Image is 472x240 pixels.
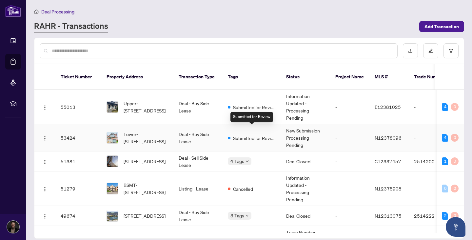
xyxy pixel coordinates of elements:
[55,206,101,226] td: 49674
[330,64,369,90] th: Project Name
[5,5,21,17] img: logo
[423,43,438,58] button: edit
[41,9,74,15] span: Deal Processing
[107,210,118,221] img: thumbnail-img
[40,156,50,167] button: Logo
[281,90,330,124] td: Information Updated - Processing Pending
[375,186,402,191] span: N12375908
[424,21,459,32] span: Add Transaction
[42,187,48,192] img: Logo
[281,206,330,226] td: Deal Closed
[223,64,281,90] th: Tags
[446,217,465,237] button: Open asap
[173,64,223,90] th: Transaction Type
[375,213,402,219] span: N12313075
[451,157,459,165] div: 0
[230,157,244,165] span: 4 Tags
[330,171,369,206] td: -
[442,103,448,111] div: 4
[107,101,118,112] img: thumbnail-img
[375,135,402,141] span: N12378096
[330,124,369,151] td: -
[409,171,455,206] td: -
[101,64,173,90] th: Property Address
[281,151,330,171] td: Deal Closed
[428,49,433,53] span: edit
[409,90,455,124] td: -
[330,90,369,124] td: -
[330,206,369,226] td: -
[442,134,448,142] div: 4
[55,64,101,90] th: Ticket Number
[55,90,101,124] td: 55013
[409,124,455,151] td: -
[40,210,50,221] button: Logo
[40,183,50,194] button: Logo
[233,185,253,192] span: Cancelled
[419,21,464,32] button: Add Transaction
[124,212,166,219] span: [STREET_ADDRESS]
[173,206,223,226] td: Deal - Buy Side Lease
[42,105,48,110] img: Logo
[246,160,249,163] span: down
[442,157,448,165] div: 1
[55,124,101,151] td: 53424
[246,214,249,217] span: down
[408,49,413,53] span: download
[124,181,168,196] span: BSMT-[STREET_ADDRESS]
[443,43,459,58] button: filter
[281,64,330,90] th: Status
[55,171,101,206] td: 51279
[124,158,166,165] span: [STREET_ADDRESS]
[403,43,418,58] button: download
[442,212,448,220] div: 2
[409,206,455,226] td: 2514222
[233,104,276,111] span: Submitted for Review
[40,102,50,112] button: Logo
[330,151,369,171] td: -
[34,21,108,32] a: RAHR - Transactions
[40,132,50,143] button: Logo
[233,134,276,142] span: Submitted for Review
[107,183,118,194] img: thumbnail-img
[451,134,459,142] div: 0
[451,185,459,192] div: 0
[230,212,244,219] span: 3 Tags
[409,64,455,90] th: Trade Number
[230,112,273,122] div: Submitted for Review
[173,151,223,171] td: Deal - Sell Side Lease
[409,151,455,171] td: 2514200
[449,49,453,53] span: filter
[42,214,48,219] img: Logo
[107,156,118,167] img: thumbnail-img
[42,136,48,141] img: Logo
[369,64,409,90] th: MLS #
[34,10,39,14] span: home
[173,171,223,206] td: Listing - Lease
[451,103,459,111] div: 0
[442,185,448,192] div: 0
[375,158,401,164] span: C12337457
[55,151,101,171] td: 51381
[173,124,223,151] td: Deal - Buy Side Lease
[375,104,401,110] span: E12381025
[42,159,48,165] img: Logo
[7,221,19,233] img: Profile Icon
[107,132,118,143] img: thumbnail-img
[124,130,168,145] span: Lower-[STREET_ADDRESS]
[451,212,459,220] div: 0
[124,100,168,114] span: Upper-[STREET_ADDRESS]
[173,90,223,124] td: Deal - Buy Side Lease
[281,171,330,206] td: Information Updated - Processing Pending
[281,124,330,151] td: New Submission - Processing Pending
